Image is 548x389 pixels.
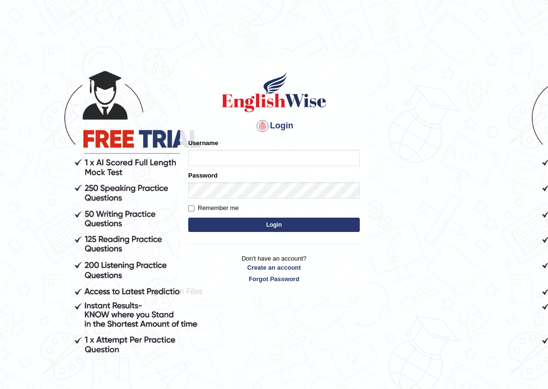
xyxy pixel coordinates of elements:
[188,254,360,284] p: Don't have an account?
[188,263,360,272] a: Create an account
[188,218,360,232] button: Login
[188,118,360,134] h4: Login
[188,205,194,211] input: Remember me
[188,274,360,284] a: Forgot Password
[188,203,239,213] label: Remember me
[188,171,217,180] label: Password
[188,138,218,147] label: Username
[220,71,328,114] img: Logo of English Wise sign in for intelligent practice with AI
